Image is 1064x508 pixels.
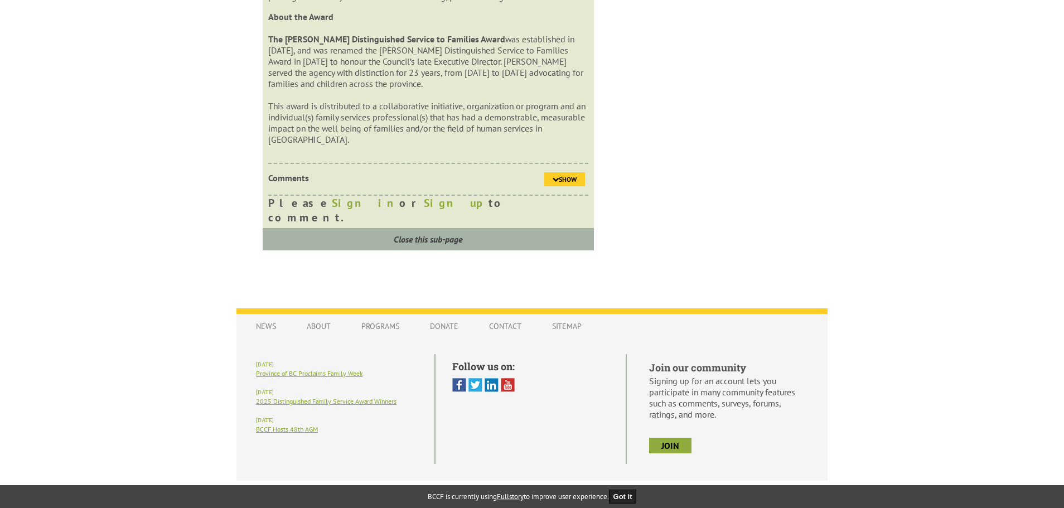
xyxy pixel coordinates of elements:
h6: [DATE] [256,417,418,424]
h6: [DATE] [256,389,418,396]
a: News [245,316,287,337]
a: join [649,438,691,453]
strong: About the Award [268,11,333,22]
a: Show [544,172,585,186]
a: Sign up [424,196,489,210]
span: Show [559,175,577,183]
h6: [DATE] [256,361,418,368]
i: Close this sub-page [394,234,462,245]
a: Donate [419,316,470,337]
a: Programs [350,316,410,337]
a: Sign in [332,196,399,210]
a: Contact [478,316,533,337]
div: Please or to comment. [268,196,588,225]
img: Twitter [468,378,482,392]
a: About [296,316,342,337]
a: Province of BC Proclaims Family Week [256,369,362,378]
a: BCCF Hosts 48th AGM [256,425,318,433]
p: was established in [DATE], and was renamed the [PERSON_NAME] Distinguished Service to Families Aw... [268,11,588,145]
a: Close this sub-page [263,228,593,250]
strong: The [PERSON_NAME] Distinguished Service to Families Award [268,33,505,45]
button: Got it [609,490,637,504]
p: Comments [268,172,427,183]
img: You Tube [501,378,515,392]
p: Signing up for an account lets you participate in many community features such as comments, surve... [649,375,808,420]
a: Fullstory [497,492,524,501]
h5: Follow us on: [452,360,609,373]
a: Sitemap [541,316,593,337]
img: Linked In [485,378,499,392]
a: 2025 Distinguished Family Service Award Winners [256,397,396,405]
img: Facebook [452,378,466,392]
h5: Join our community [649,361,808,374]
